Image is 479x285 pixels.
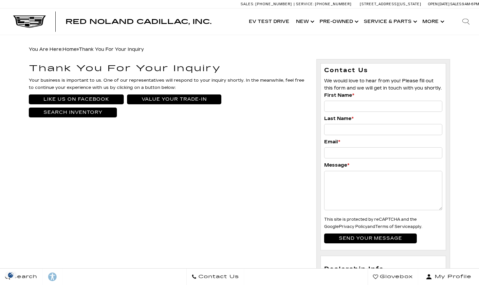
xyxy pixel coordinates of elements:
span: You Are Here: [29,47,144,52]
button: More [419,9,446,35]
h3: Contact Us [324,67,442,74]
h3: Dealership Info [324,266,442,273]
a: Home [63,47,77,52]
a: Service: [PHONE_NUMBER] [294,2,353,6]
label: Email [324,138,340,146]
input: Send your message [324,234,417,243]
a: Contact Us [186,269,244,285]
span: Search [10,272,37,281]
span: Contact Us [197,272,239,281]
span: 9 AM-6 PM [462,2,479,6]
button: Open user profile menu [418,269,479,285]
label: Message [324,162,349,169]
a: Service & Parts [360,9,419,35]
span: Glovebox [378,272,413,281]
a: Glovebox [368,269,418,285]
span: My Profile [432,272,471,281]
img: Opt-Out Icon [3,272,18,278]
span: » [63,47,144,52]
a: Search Inventory [29,108,117,117]
span: Open [DATE] [428,2,450,6]
a: Like Us On Facebook [29,94,124,104]
span: Thank You For Your Inquiry [79,47,144,52]
a: Value Your Trade-In [127,94,221,104]
a: Sales: [PHONE_NUMBER] [241,2,294,6]
span: [PHONE_NUMBER] [255,2,292,6]
a: [STREET_ADDRESS][US_STATE] [360,2,421,6]
span: [PHONE_NUMBER] [315,2,352,6]
span: We would love to hear from you! Please fill out this form and we will get in touch with you shortly. [324,78,442,91]
label: First Name [324,92,354,99]
label: Last Name [324,115,354,122]
a: New [293,9,316,35]
h1: Thank You For Your Inquiry [29,64,306,73]
a: Privacy Policy [339,224,367,229]
span: Service: [296,2,314,6]
a: Pre-Owned [316,9,360,35]
p: Your business is important to us. One of our representatives will respond to your inquiry shortly... [29,77,306,91]
small: This site is protected by reCAPTCHA and the Google and apply. [324,217,422,229]
span: Red Noland Cadillac, Inc. [65,18,212,26]
a: EV Test Drive [246,9,293,35]
span: Sales: [450,2,462,6]
img: Cadillac Dark Logo with Cadillac White Text [13,15,46,28]
span: Sales: [241,2,254,6]
div: Breadcrumbs [29,45,450,54]
a: Terms of Service [375,224,410,229]
section: Click to Open Cookie Consent Modal [3,272,18,278]
a: Red Noland Cadillac, Inc. [65,18,212,25]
